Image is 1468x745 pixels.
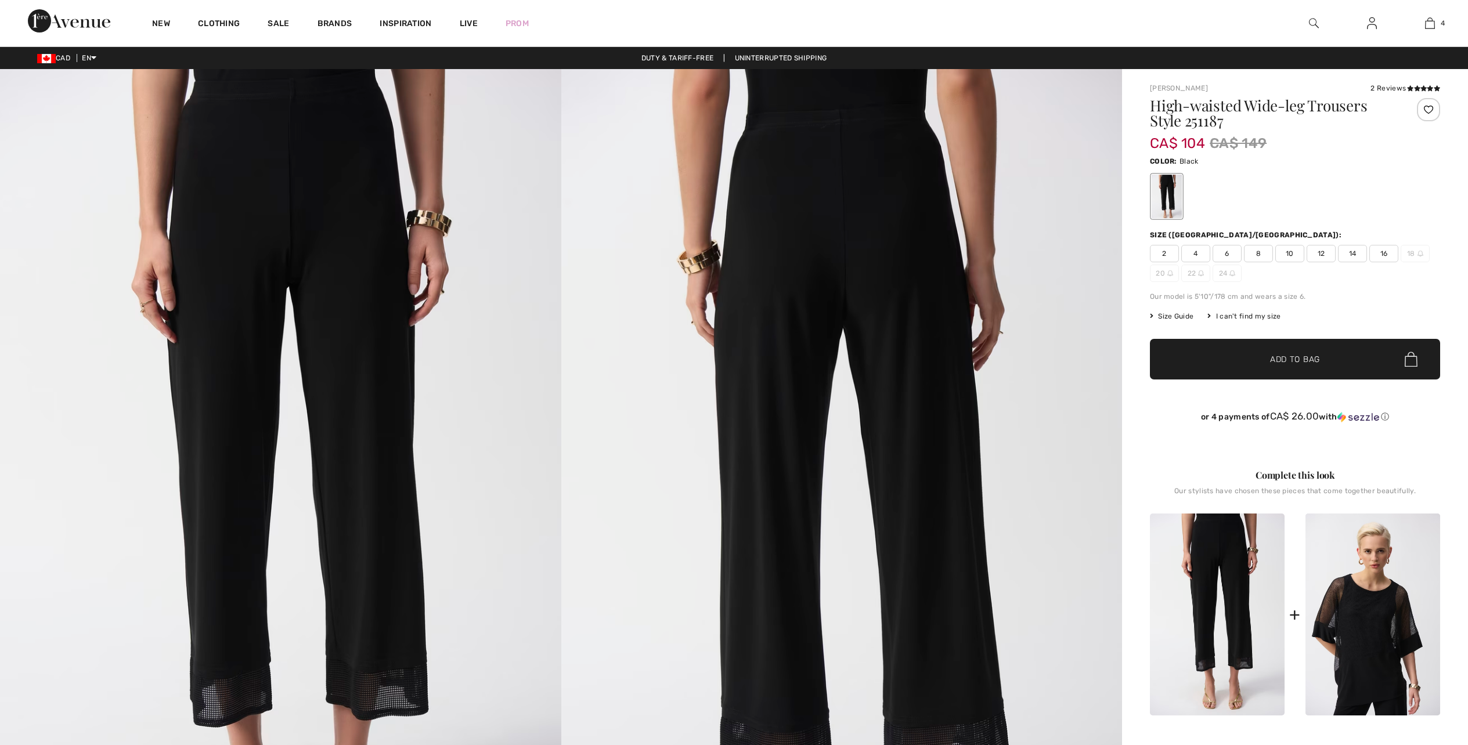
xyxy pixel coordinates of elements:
[1150,339,1440,379] button: Add to Bag
[1367,16,1377,30] img: My Info
[1150,411,1440,422] div: or 4 payments of with
[1307,245,1336,262] span: 12
[506,17,529,30] a: Prom
[1338,245,1367,262] span: 14
[1150,487,1440,504] div: Our stylists have chosen these pieces that come together beautifully.
[82,54,96,62] span: EN
[1425,16,1435,30] img: My Bag
[1150,291,1440,302] div: Our model is 5'10"/178 cm and wears a size 6.
[268,19,289,31] a: Sale
[1244,245,1273,262] span: 8
[1305,513,1440,715] img: Chic Sheer Flutter-Sleeve Pullover Style 251092
[1358,16,1386,31] a: Sign In
[1213,245,1242,262] span: 6
[1394,658,1456,687] iframe: Opens a widget where you can find more information
[152,19,170,31] a: New
[1150,84,1208,92] a: [PERSON_NAME]
[1289,602,1300,628] div: +
[1369,245,1398,262] span: 16
[1270,353,1320,366] span: Add to Bag
[1181,245,1210,262] span: 4
[1270,410,1319,422] span: CA$ 26.00
[1181,265,1210,282] span: 22
[1150,265,1179,282] span: 20
[37,54,56,63] img: Canadian Dollar
[318,19,352,31] a: Brands
[1441,18,1445,28] span: 4
[1229,270,1235,276] img: ring-m.svg
[1309,16,1319,30] img: search the website
[1207,311,1281,321] div: I can't find my size
[380,19,431,31] span: Inspiration
[1150,311,1193,321] span: Size Guide
[198,19,240,31] a: Clothing
[1150,468,1440,482] div: Complete this look
[1150,411,1440,426] div: or 4 payments ofCA$ 26.00withSezzle Click to learn more about Sezzle
[1210,133,1267,154] span: CA$ 149
[1150,513,1285,715] img: High-Waisted Wide-Leg Trousers Style 251187
[1275,245,1304,262] span: 10
[1405,352,1417,367] img: Bag.svg
[1167,270,1173,276] img: ring-m.svg
[1150,245,1179,262] span: 2
[1198,270,1204,276] img: ring-m.svg
[1150,157,1177,165] span: Color:
[1152,175,1182,218] div: Black
[1370,83,1440,93] div: 2 Reviews
[1401,245,1430,262] span: 18
[1213,265,1242,282] span: 24
[1401,16,1458,30] a: 4
[1180,157,1199,165] span: Black
[1150,230,1344,240] div: Size ([GEOGRAPHIC_DATA]/[GEOGRAPHIC_DATA]):
[28,9,110,32] img: 1ère Avenue
[1337,412,1379,422] img: Sezzle
[1150,124,1205,151] span: CA$ 104
[460,17,478,30] a: Live
[1150,98,1392,128] h1: High-waisted Wide-leg Trousers Style 251187
[1417,251,1423,256] img: ring-m.svg
[37,54,75,62] span: CAD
